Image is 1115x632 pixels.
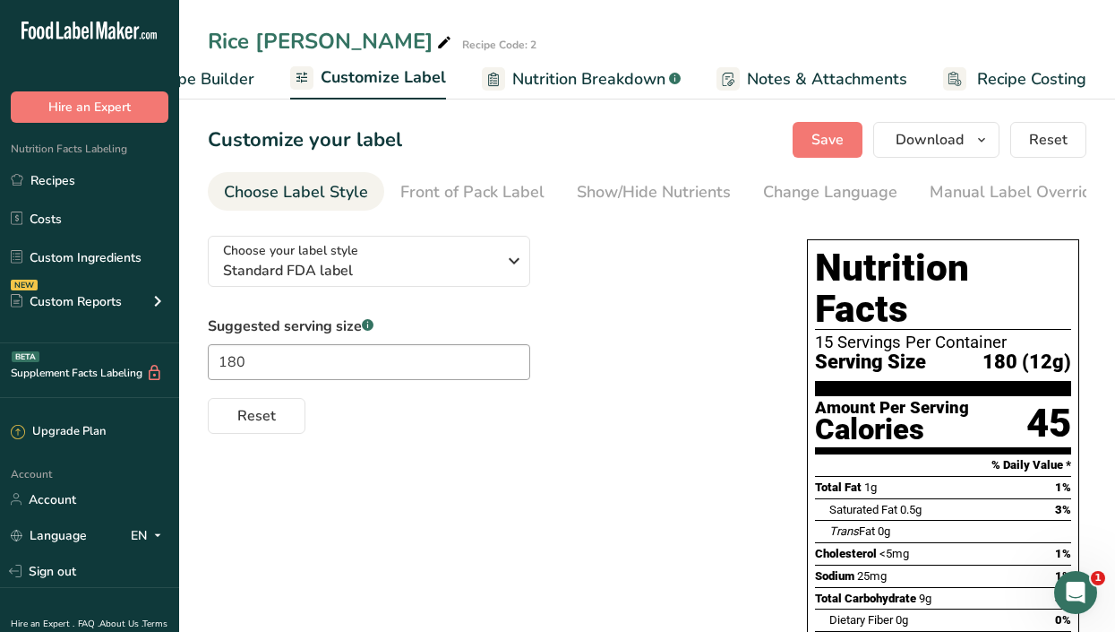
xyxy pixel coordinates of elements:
[896,129,964,151] span: Download
[208,236,530,287] button: Choose your label style Standard FDA label
[829,524,859,538] i: Trans
[1055,613,1071,627] span: 0%
[864,480,877,494] span: 1g
[900,503,922,516] span: 0.5g
[878,524,890,538] span: 0g
[208,126,402,155] h1: Customize your label
[793,122,862,158] button: Save
[815,455,1071,476] section: % Daily Value *
[321,65,446,90] span: Customize Label
[208,25,455,57] div: Rice [PERSON_NAME]
[763,180,897,204] div: Change Language
[1010,122,1086,158] button: Reset
[815,333,1071,351] div: 15 Servings Per Container
[512,67,665,91] span: Nutrition Breakdown
[400,180,545,204] div: Front of Pack Label
[11,280,38,290] div: NEW
[747,67,907,91] span: Notes & Attachments
[815,247,1071,330] h1: Nutrition Facts
[223,260,496,281] span: Standard FDA label
[223,241,358,260] span: Choose your label style
[11,520,87,551] a: Language
[11,292,122,311] div: Custom Reports
[1026,400,1071,447] div: 45
[78,618,99,630] a: FAQ .
[1054,571,1097,614] iframe: Intercom live chat
[482,59,681,100] a: Nutrition Breakdown
[208,316,530,337] label: Suggested serving size
[919,592,931,605] span: 9g
[237,405,276,427] span: Reset
[1055,480,1071,494] span: 1%
[815,400,969,417] div: Amount Per Serving
[99,618,142,630] a: About Us .
[577,180,731,204] div: Show/Hide Nutrients
[11,91,168,123] button: Hire an Expert
[11,423,106,441] div: Upgrade Plan
[896,613,908,627] span: 0g
[879,547,909,560] span: <5mg
[290,57,446,100] a: Customize Label
[815,547,877,560] span: Cholesterol
[815,417,969,443] div: Calories
[1029,129,1068,151] span: Reset
[1091,571,1105,585] span: 1
[815,592,916,605] span: Total Carbohydrate
[982,351,1071,374] span: 180 (12g)
[829,524,875,538] span: Fat
[147,67,254,91] span: Recipe Builder
[716,59,907,100] a: Notes & Attachments
[12,351,39,362] div: BETA
[829,503,897,516] span: Saturated Fat
[815,480,862,494] span: Total Fat
[857,569,887,583] span: 25mg
[815,351,926,374] span: Serving Size
[815,569,854,583] span: Sodium
[224,180,368,204] div: Choose Label Style
[811,129,844,151] span: Save
[11,618,74,630] a: Hire an Expert .
[977,67,1086,91] span: Recipe Costing
[1055,503,1071,516] span: 3%
[462,37,536,53] div: Recipe Code: 2
[829,613,893,627] span: Dietary Fiber
[1055,547,1071,560] span: 1%
[131,524,168,546] div: EN
[113,59,254,100] a: Recipe Builder
[943,59,1086,100] a: Recipe Costing
[1055,569,1071,583] span: 1%
[208,398,305,434] button: Reset
[873,122,999,158] button: Download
